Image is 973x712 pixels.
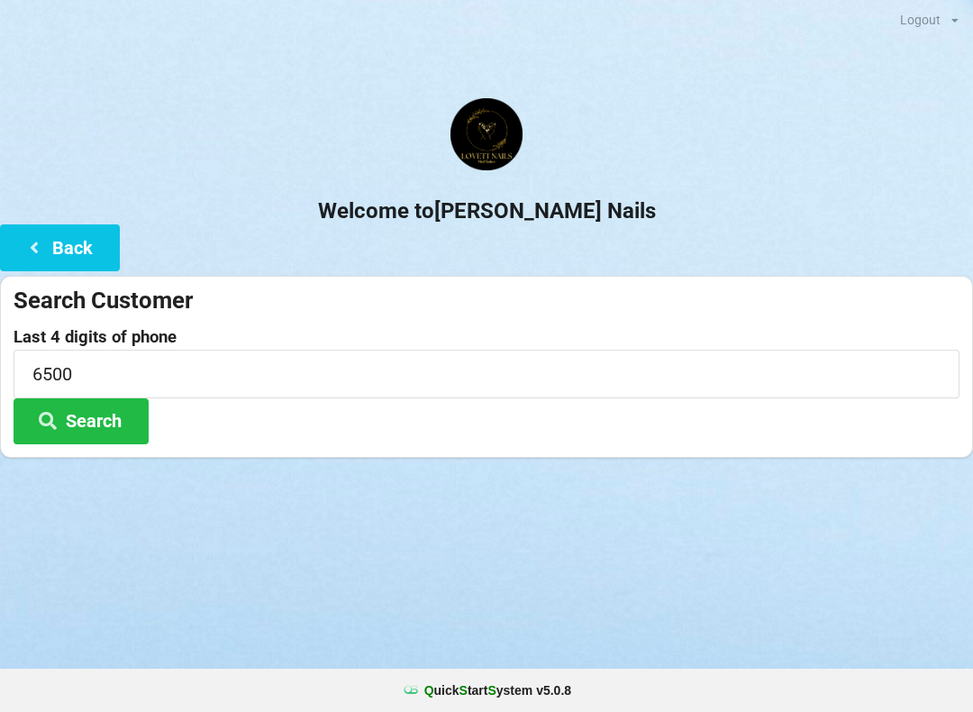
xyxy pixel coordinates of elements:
span: S [487,683,496,698]
img: Lovett1.png [450,98,523,170]
button: Search [14,398,149,444]
input: 0000 [14,350,959,397]
span: S [459,683,468,698]
img: favicon.ico [402,681,420,699]
b: uick tart ystem v 5.0.8 [424,681,571,699]
div: Search Customer [14,286,959,315]
div: Logout [900,14,941,26]
span: Q [424,683,434,698]
label: Last 4 digits of phone [14,328,959,346]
